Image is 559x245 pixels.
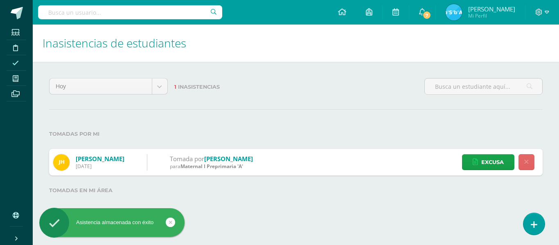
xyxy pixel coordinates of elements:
span: Inasistencias [178,84,220,90]
a: Excusa [462,154,514,170]
div: Asistencia almacenada con éxito [39,219,185,226]
label: Tomadas por mi [49,126,543,142]
span: Maternal I Preprimaria 'A' [180,163,243,170]
a: Hoy [50,79,167,94]
img: fd3117e108ec092e5f82fe568a78d4e5.png [53,154,70,171]
span: 7 [422,11,431,20]
label: Tomadas en mi área [49,182,543,199]
a: [PERSON_NAME] [204,155,253,163]
a: [PERSON_NAME] [76,155,124,163]
span: 1 [174,84,176,90]
span: Mi Perfil [468,12,515,19]
img: 5db1cd44d1c553d96d47cf695e2085ed.png [446,4,462,20]
span: Inasistencias de estudiantes [43,35,186,51]
div: para [170,163,253,170]
input: Busca un estudiante aquí... [425,79,543,94]
span: Hoy [56,79,146,94]
span: Excusa [481,155,504,170]
span: Tomada por [170,155,204,163]
input: Busca un usuario... [38,5,222,19]
span: [PERSON_NAME] [468,5,515,13]
div: [DATE] [76,163,124,170]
